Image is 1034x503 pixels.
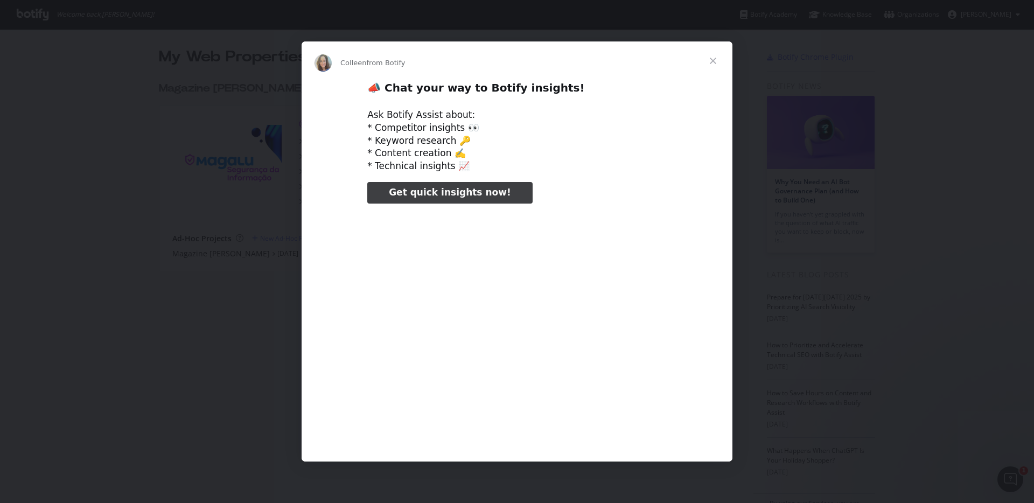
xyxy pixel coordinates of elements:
span: from Botify [367,59,406,67]
h2: 📣 Chat your way to Botify insights! [367,81,667,101]
a: Get quick insights now! [367,182,532,204]
span: Close [694,41,732,80]
img: Profile image for Colleen [315,54,332,72]
div: Ask Botify Assist about: * Competitor insights 👀 * Keyword research 🔑 * Content creation ✍️ * Tec... [367,109,667,173]
span: Get quick insights now! [389,187,511,198]
span: Colleen [340,59,367,67]
video: Play video [292,213,742,437]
